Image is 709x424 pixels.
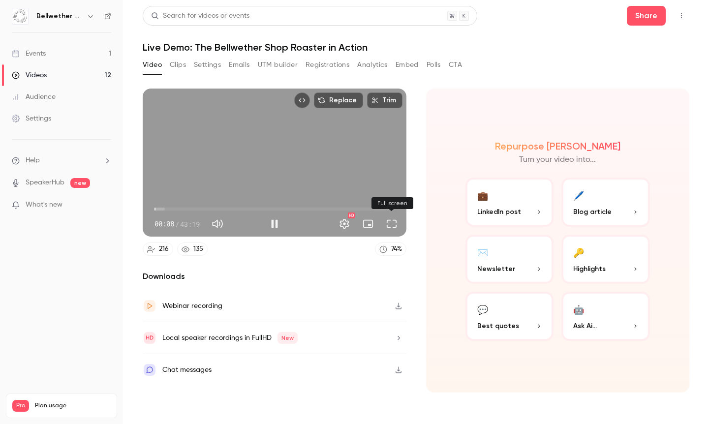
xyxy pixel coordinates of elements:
[12,114,51,123] div: Settings
[26,155,40,166] span: Help
[335,214,354,234] button: Settings
[396,57,419,73] button: Embed
[449,57,462,73] button: CTA
[177,242,208,256] a: 135
[477,302,488,317] div: 💬
[382,214,401,234] button: Full screen
[175,219,179,229] span: /
[674,8,689,24] button: Top Bar Actions
[519,154,596,166] p: Turn your video into...
[573,321,597,331] span: Ask Ai...
[427,57,441,73] button: Polls
[465,235,554,284] button: ✉️Newsletter
[573,264,606,274] span: Highlights
[193,244,203,254] div: 135
[561,292,650,341] button: 🤖Ask Ai...
[314,92,363,108] button: Replace
[70,178,90,188] span: new
[627,6,666,26] button: Share
[143,242,173,256] a: 216
[358,214,378,234] button: Turn on miniplayer
[12,92,56,102] div: Audience
[194,57,221,73] button: Settings
[159,244,169,254] div: 216
[477,321,519,331] span: Best quotes
[162,364,212,376] div: Chat messages
[12,400,29,412] span: Pro
[573,187,584,203] div: 🖊️
[229,57,249,73] button: Emails
[265,214,284,234] button: Pause
[36,11,83,21] h6: Bellwether Coffee
[477,244,488,260] div: ✉️
[12,70,47,80] div: Videos
[35,402,111,410] span: Plan usage
[277,332,298,344] span: New
[208,214,227,234] button: Mute
[573,207,612,217] span: Blog article
[154,219,200,229] div: 00:08
[367,92,402,108] button: Trim
[465,178,554,227] button: 💼LinkedIn post
[357,57,388,73] button: Analytics
[477,187,488,203] div: 💼
[477,207,521,217] span: LinkedIn post
[561,235,650,284] button: 🔑Highlights
[573,302,584,317] div: 🤖
[573,244,584,260] div: 🔑
[561,178,650,227] button: 🖊️Blog article
[12,8,28,24] img: Bellwether Coffee
[477,264,515,274] span: Newsletter
[258,57,298,73] button: UTM builder
[348,212,355,218] div: HD
[495,140,620,152] h2: Repurpose [PERSON_NAME]
[294,92,310,108] button: Embed video
[371,197,413,209] div: Full screen
[12,155,111,166] li: help-dropdown-opener
[154,219,174,229] span: 00:08
[143,41,689,53] h1: Live Demo: The Bellwether Shop Roaster in Action
[162,300,222,312] div: Webinar recording
[143,57,162,73] button: Video
[465,292,554,341] button: 💬Best quotes
[151,11,249,21] div: Search for videos or events
[375,242,406,256] a: 74%
[170,57,186,73] button: Clips
[391,244,402,254] div: 74 %
[12,49,46,59] div: Events
[180,219,200,229] span: 43:19
[26,200,62,210] span: What's new
[306,57,349,73] button: Registrations
[162,332,298,344] div: Local speaker recordings in FullHD
[26,178,64,188] a: SpeakerHub
[143,271,406,282] h2: Downloads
